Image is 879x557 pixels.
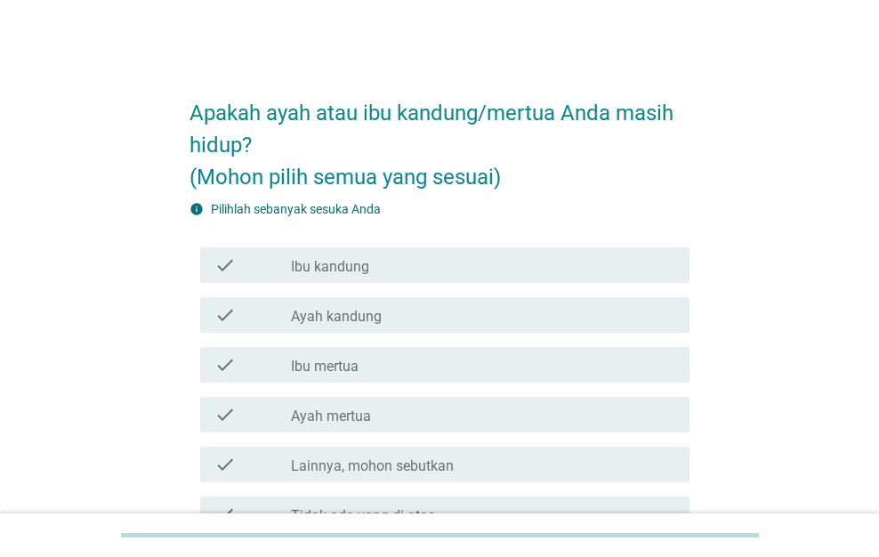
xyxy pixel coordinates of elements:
[214,304,236,326] i: check
[291,457,454,475] label: Lainnya, mohon sebutkan
[190,202,204,216] i: info
[291,358,359,375] label: Ibu mertua
[214,254,236,276] i: check
[214,404,236,425] i: check
[291,408,371,425] label: Ayah mertua
[214,454,236,475] i: check
[214,504,236,525] i: check
[211,202,381,216] label: Pilihlah sebanyak sesuka Anda
[291,507,435,525] label: Tidak ada yang di atas
[190,79,690,193] h2: Apakah ayah atau ibu kandung/mertua Anda masih hidup? (Mohon pilih semua yang sesuai)
[291,308,382,326] label: Ayah kandung
[214,354,236,375] i: check
[291,258,369,276] label: Ibu kandung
